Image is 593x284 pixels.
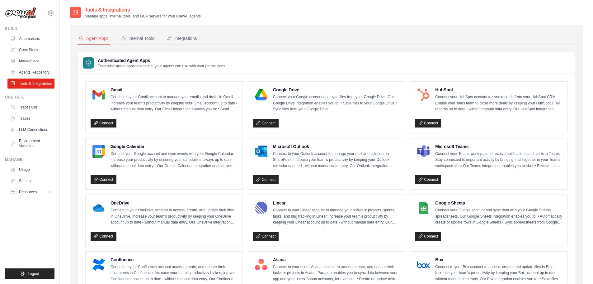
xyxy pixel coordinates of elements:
[7,34,54,44] a: Automations
[5,95,54,100] div: Operate
[7,136,54,151] a: Environment Variables
[92,145,105,158] img: Google Calendar Logo
[5,26,54,31] div: Build
[166,33,198,45] button: Integrations
[435,200,562,206] h4: Google Sheets
[435,257,562,263] h4: Box
[7,125,54,135] a: LLM Connections
[253,232,279,241] a: Connect
[415,175,441,184] a: Connect
[28,271,39,276] span: Logout
[121,35,154,41] div: Internal Tools
[415,119,441,128] a: Connect
[98,57,225,64] h3: Authenticated Agent Apps
[111,207,238,226] p: Connect to your OneDrive account to access, create, and update their files in OneDrive. Increase ...
[255,145,267,158] img: Microsoft Outlook Logo
[417,145,430,158] img: Microsoft Teams Logo
[417,258,430,271] img: Box Logo
[415,232,441,241] a: Connect
[435,264,562,282] p: Connect to your Box account to access, create, and update files in Box. Increase your team’s prod...
[7,113,54,123] a: Traces
[273,264,400,282] p: Connect to your users’ Asana account to access, create, and update their tasks or projects in Asa...
[120,33,156,45] button: Internal Tools
[435,143,562,150] h4: Microsoft Teams
[5,7,36,19] img: Logo
[85,6,201,14] h2: Tools & Integrations
[167,35,197,41] div: Integrations
[435,87,562,93] h4: HubSpot
[85,14,201,19] p: Manage apps, internal tools, and MCP servers for your CrewAI agents
[7,79,54,89] a: Tools & Integrations
[92,258,105,271] img: Confluence Logo
[92,202,105,214] img: OneDrive Logo
[253,119,279,128] a: Connect
[273,143,400,150] h4: Microsoft Outlook
[435,151,562,169] p: Connect your Teams workspace to receive notifications and alerts in Teams. Stay connected to impo...
[7,45,54,55] a: Crew Studio
[111,94,238,113] p: Connect to your Gmail account to manage your emails and drafts in Gmail. Increase your team’s pro...
[435,94,562,113] p: Connect your HubSpot account to sync records from your HubSpot CRM. Enable your sales team to clo...
[91,175,116,184] a: Connect
[92,89,105,101] img: Gmail Logo
[19,190,37,195] span: Resources
[7,67,54,77] a: Agents Repository
[417,202,430,214] img: Google Sheets Logo
[111,200,238,206] h4: OneDrive
[111,143,238,150] h4: Google Calendar
[255,202,267,214] img: Linear Logo
[91,119,116,128] a: Connect
[111,151,238,169] p: Connect your Google account and sync events with your Google Calendar. Increase your productivity...
[273,207,400,226] p: Connect to your Linear account to manage your software projects, sprints, tasks, and bug tracking...
[5,268,54,279] button: Logout
[5,157,54,162] div: Manage
[255,89,267,101] img: Google Drive Logo
[7,102,54,112] a: Traces Old
[78,33,110,45] button: Agent Apps
[273,200,400,206] h4: Linear
[7,176,54,186] a: Settings
[255,258,267,271] img: Asana Logo
[7,187,54,197] button: Resources
[7,56,54,66] a: Marketplace
[273,87,400,93] h4: Google Drive
[111,257,238,263] h4: Confluence
[417,89,430,101] img: HubSpot Logo
[273,94,400,113] p: Connect your Google account and sync files from your Google Drive. Our Google Drive integration e...
[7,165,54,175] a: Usage
[111,264,238,282] p: Connect to your Confluence account access, create, and update their documents in Confluence. Incr...
[253,175,279,184] a: Connect
[273,257,400,263] h4: Asana
[79,35,109,41] div: Agent Apps
[98,64,225,69] p: Enterprise-grade applications that your agents can use with your permissions
[111,87,238,93] h4: Gmail
[435,207,562,226] p: Connect your Google account and sync data with your Google Sheets spreadsheets. Our Google Sheets...
[91,232,116,241] a: Connect
[273,151,400,169] p: Connect to your Outlook account to manage your mail and calendar in SharePoint. Increase your tea...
